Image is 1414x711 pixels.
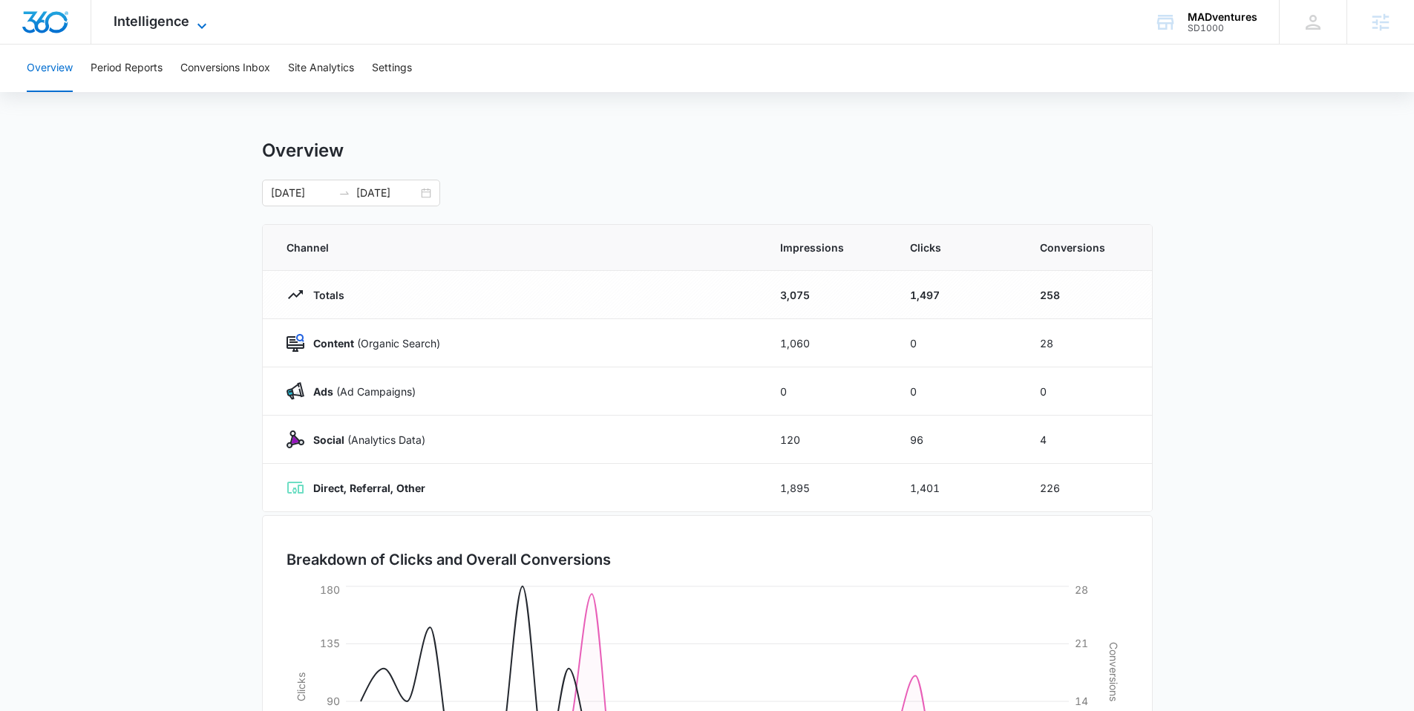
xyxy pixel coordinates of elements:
[1075,583,1088,596] tspan: 28
[762,367,892,416] td: 0
[892,464,1022,512] td: 1,401
[762,319,892,367] td: 1,060
[762,416,892,464] td: 120
[1022,464,1152,512] td: 226
[780,240,874,255] span: Impressions
[372,45,412,92] button: Settings
[892,367,1022,416] td: 0
[320,637,340,649] tspan: 135
[262,140,344,162] h1: Overview
[288,45,354,92] button: Site Analytics
[313,385,333,398] strong: Ads
[304,432,425,448] p: (Analytics Data)
[287,240,744,255] span: Channel
[762,271,892,319] td: 3,075
[327,695,340,707] tspan: 90
[294,672,307,701] tspan: Clicks
[910,240,1004,255] span: Clicks
[91,45,163,92] button: Period Reports
[1075,695,1088,707] tspan: 14
[1022,367,1152,416] td: 0
[1022,319,1152,367] td: 28
[892,416,1022,464] td: 96
[287,334,304,352] img: Content
[27,45,73,92] button: Overview
[1022,271,1152,319] td: 258
[114,13,189,29] span: Intelligence
[338,187,350,199] span: to
[892,271,1022,319] td: 1,497
[287,430,304,448] img: Social
[338,187,350,199] span: swap-right
[1188,23,1257,33] div: account id
[313,337,354,350] strong: Content
[304,287,344,303] p: Totals
[1188,11,1257,23] div: account name
[304,384,416,399] p: (Ad Campaigns)
[1040,240,1128,255] span: Conversions
[1075,637,1088,649] tspan: 21
[287,548,611,571] h3: Breakdown of Clicks and Overall Conversions
[271,185,333,201] input: Start date
[762,464,892,512] td: 1,895
[313,482,425,494] strong: Direct, Referral, Other
[1022,416,1152,464] td: 4
[313,433,344,446] strong: Social
[356,185,418,201] input: End date
[180,45,270,92] button: Conversions Inbox
[287,382,304,400] img: Ads
[304,335,440,351] p: (Organic Search)
[892,319,1022,367] td: 0
[320,583,340,596] tspan: 180
[1107,642,1120,701] tspan: Conversions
